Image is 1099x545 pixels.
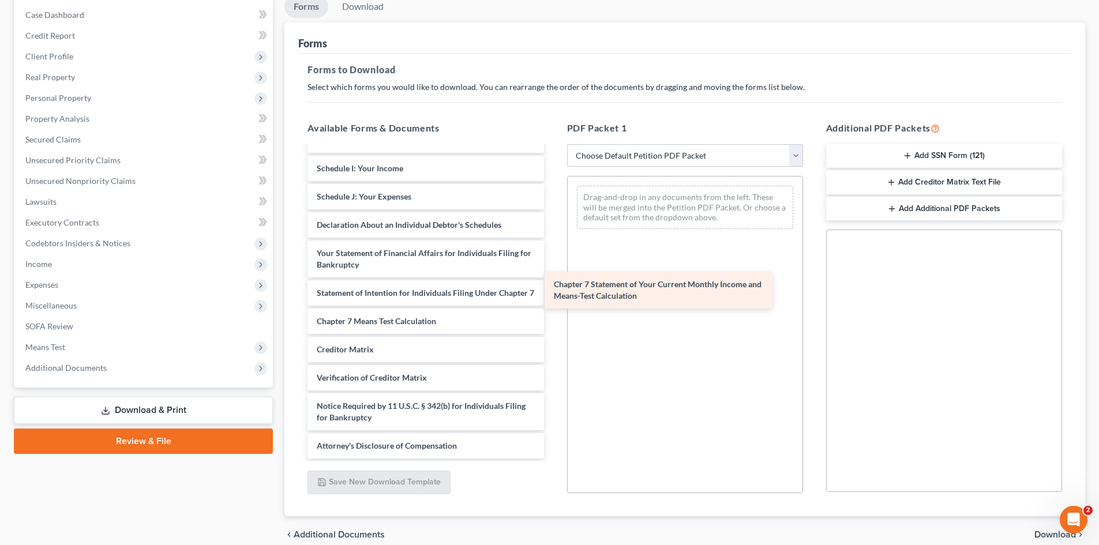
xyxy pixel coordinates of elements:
[25,134,81,144] span: Secured Claims
[826,121,1062,135] h5: Additional PDF Packets
[25,300,77,310] span: Miscellaneous
[577,186,793,229] div: Drag-and-drop in any documents from the left. These will be merged into the Petition PDF Packet. ...
[826,197,1062,221] button: Add Additional PDF Packets
[16,150,273,171] a: Unsecured Priority Claims
[25,342,65,352] span: Means Test
[317,441,457,450] span: Attorney's Disclosure of Compensation
[25,259,52,269] span: Income
[16,25,273,46] a: Credit Report
[25,280,58,290] span: Expenses
[14,429,273,454] a: Review & File
[25,321,73,331] span: SOFA Review
[25,155,121,165] span: Unsecured Priority Claims
[317,135,418,145] span: Schedule H: Your Codebtors
[25,51,73,61] span: Client Profile
[16,191,273,212] a: Lawsuits
[25,93,91,103] span: Personal Property
[25,176,136,186] span: Unsecured Nonpriority Claims
[1076,530,1085,539] i: chevron_right
[284,530,294,539] i: chevron_left
[25,238,130,248] span: Codebtors Insiders & Notices
[317,373,427,382] span: Verification of Creditor Matrix
[826,170,1062,194] button: Add Creditor Matrix Text File
[14,397,273,424] a: Download & Print
[25,72,75,82] span: Real Property
[317,191,411,201] span: Schedule J: Your Expenses
[307,63,1062,77] h5: Forms to Download
[1034,530,1085,539] button: Download chevron_right
[567,121,803,135] h5: PDF Packet 1
[298,36,327,50] div: Forms
[25,114,89,123] span: Property Analysis
[25,10,84,20] span: Case Dashboard
[1060,506,1087,533] iframe: Intercom live chat
[294,530,385,539] span: Additional Documents
[317,344,374,354] span: Creditor Matrix
[307,81,1062,93] p: Select which forms you would like to download. You can rearrange the order of the documents by dr...
[25,197,57,206] span: Lawsuits
[25,217,99,227] span: Executory Contracts
[16,171,273,191] a: Unsecured Nonpriority Claims
[317,220,501,230] span: Declaration About an Individual Debtor's Schedules
[284,530,385,539] a: chevron_left Additional Documents
[25,31,75,40] span: Credit Report
[307,471,451,495] button: Save New Download Template
[554,279,762,300] span: Chapter 7 Statement of Your Current Monthly Income and Means-Test Calculation
[317,288,534,298] span: Statement of Intention for Individuals Filing Under Chapter 7
[1034,530,1076,539] span: Download
[25,363,107,373] span: Additional Documents
[16,108,273,129] a: Property Analysis
[317,163,403,173] span: Schedule I: Your Income
[16,212,273,233] a: Executory Contracts
[16,5,273,25] a: Case Dashboard
[1083,506,1093,515] span: 2
[826,144,1062,168] button: Add SSN Form (121)
[317,401,526,422] span: Notice Required by 11 U.S.C. § 342(b) for Individuals Filing for Bankruptcy
[16,316,273,337] a: SOFA Review
[317,316,436,326] span: Chapter 7 Means Test Calculation
[307,121,543,135] h5: Available Forms & Documents
[317,248,531,269] span: Your Statement of Financial Affairs for Individuals Filing for Bankruptcy
[16,129,273,150] a: Secured Claims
